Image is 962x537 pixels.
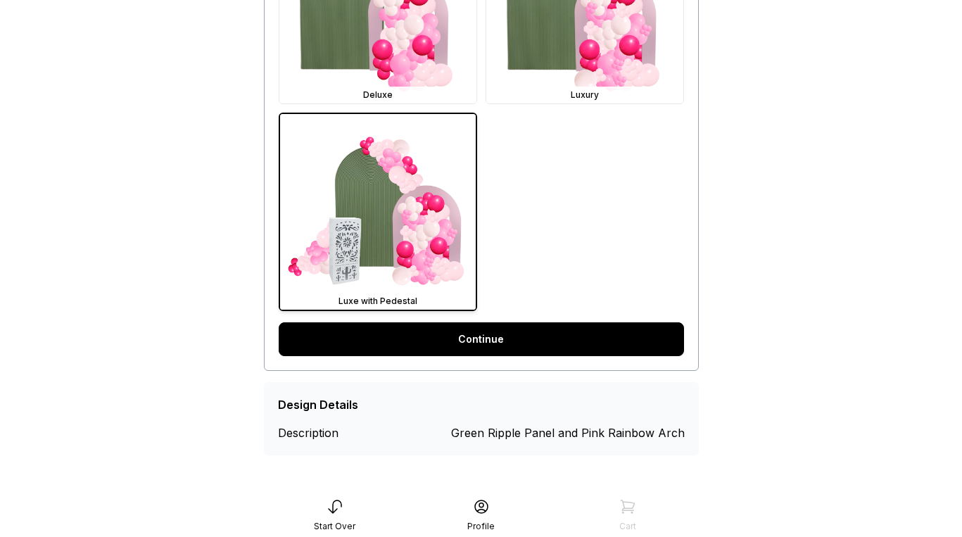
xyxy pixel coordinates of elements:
[279,322,684,356] a: Continue
[282,89,474,101] div: Deluxe
[451,424,685,441] div: Green Ripple Panel and Pink Rainbow Arch
[278,396,358,413] div: Design Details
[619,521,636,532] div: Cart
[280,114,476,310] img: Luxe with Pedestal
[278,424,380,441] div: Description
[283,296,473,307] div: Luxe with Pedestal
[489,89,681,101] div: Luxury
[467,521,495,532] div: Profile
[314,521,355,532] div: Start Over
